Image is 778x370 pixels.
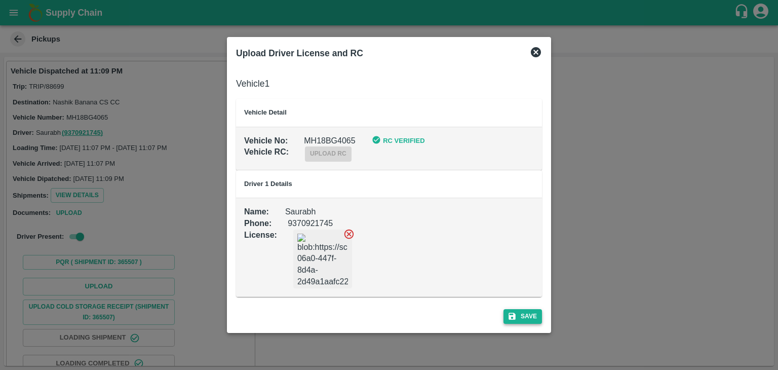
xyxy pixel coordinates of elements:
div: MH18BG4065 [288,119,355,147]
div: Saurabh [269,190,316,218]
img: blob:https://sc.vegrow.in/db5eefb0-06a0-447f-8d4a-2d49a1aafc22 [297,234,348,284]
h6: Vehicle 1 [236,77,542,91]
b: License : [244,231,277,239]
b: Vehicle Detail [244,108,287,116]
button: Save [503,309,542,324]
b: Vehicle RC : [244,147,289,156]
b: Driver 1 Details [244,180,292,188]
b: RC Verified [383,137,424,144]
b: Upload Driver License and RC [236,48,363,58]
div: 9370921745 [271,202,333,230]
